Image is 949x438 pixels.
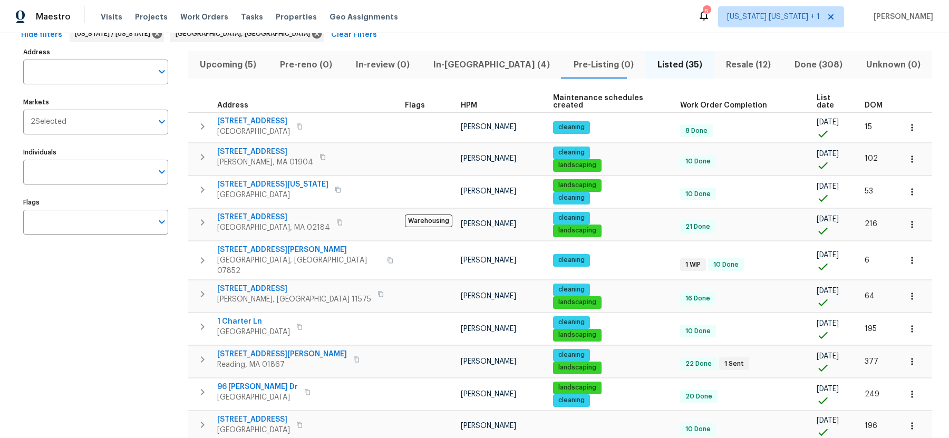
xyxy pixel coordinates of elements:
[865,358,878,365] span: 377
[554,318,589,327] span: cleaning
[865,422,877,430] span: 196
[554,285,589,294] span: cleaning
[817,150,839,158] span: [DATE]
[865,293,875,300] span: 64
[461,358,516,365] span: [PERSON_NAME]
[860,57,926,72] span: Unknown (0)
[176,28,314,39] span: [GEOGRAPHIC_DATA], [GEOGRAPHIC_DATA]
[217,245,381,255] span: [STREET_ADDRESS][PERSON_NAME]
[428,57,555,72] span: In-[GEOGRAPHIC_DATA] (4)
[681,294,714,303] span: 16 Done
[180,12,228,22] span: Work Orders
[554,396,589,405] span: cleaning
[461,293,516,300] span: [PERSON_NAME]
[461,257,516,264] span: [PERSON_NAME]
[461,102,477,109] span: HPM
[865,155,878,162] span: 102
[154,114,169,129] button: Open
[554,148,589,157] span: cleaning
[865,325,877,333] span: 195
[681,359,716,368] span: 22 Done
[217,222,330,233] span: [GEOGRAPHIC_DATA], MA 02184
[554,363,601,372] span: landscaping
[865,123,872,131] span: 15
[154,164,169,179] button: Open
[789,57,848,72] span: Done (308)
[817,320,839,327] span: [DATE]
[17,25,66,45] button: Hide filters
[554,181,601,190] span: landscaping
[817,119,839,126] span: [DATE]
[554,383,601,392] span: landscaping
[170,25,324,42] div: [GEOGRAPHIC_DATA], [GEOGRAPHIC_DATA]
[350,57,415,72] span: In-review (0)
[217,359,347,370] span: Reading, MA 01867
[75,28,154,39] span: [US_STATE] / [US_STATE]
[330,12,398,22] span: Geo Assignments
[217,190,328,200] span: [GEOGRAPHIC_DATA]
[681,260,705,269] span: 1 WIP
[217,147,313,157] span: [STREET_ADDRESS]
[554,193,589,202] span: cleaning
[461,325,516,333] span: [PERSON_NAME]
[865,188,873,195] span: 53
[720,57,776,72] span: Resale (12)
[217,102,248,109] span: Address
[461,220,516,228] span: [PERSON_NAME]
[70,25,164,42] div: [US_STATE] / [US_STATE]
[405,102,425,109] span: Flags
[23,149,168,155] label: Individuals
[865,257,869,264] span: 6
[217,179,328,190] span: [STREET_ADDRESS][US_STATE]
[703,6,710,17] div: 5
[217,126,290,137] span: [GEOGRAPHIC_DATA]
[217,294,371,305] span: [PERSON_NAME], [GEOGRAPHIC_DATA] 11575
[568,57,639,72] span: Pre-Listing (0)
[461,422,516,430] span: [PERSON_NAME]
[554,226,601,235] span: landscaping
[554,213,589,222] span: cleaning
[869,12,933,22] span: [PERSON_NAME]
[817,94,847,109] span: List date
[331,28,377,42] span: Clear Filters
[865,391,879,398] span: 249
[680,102,767,109] span: Work Order Completion
[23,49,168,55] label: Address
[31,118,66,126] span: 2 Selected
[681,190,715,199] span: 10 Done
[709,260,743,269] span: 10 Done
[865,102,883,109] span: DOM
[865,220,877,228] span: 216
[217,414,290,425] span: [STREET_ADDRESS]
[817,287,839,295] span: [DATE]
[217,284,371,294] span: [STREET_ADDRESS]
[554,123,589,132] span: cleaning
[23,199,168,206] label: Flags
[554,256,589,265] span: cleaning
[217,327,290,337] span: [GEOGRAPHIC_DATA]
[217,349,347,359] span: [STREET_ADDRESS][PERSON_NAME]
[101,12,122,22] span: Visits
[817,417,839,424] span: [DATE]
[217,212,330,222] span: [STREET_ADDRESS]
[241,13,263,21] span: Tasks
[720,359,748,368] span: 1 Sent
[554,161,601,170] span: landscaping
[217,116,290,126] span: [STREET_ADDRESS]
[217,316,290,327] span: 1 Charter Ln
[817,183,839,190] span: [DATE]
[194,57,262,72] span: Upcoming (5)
[21,28,62,42] span: Hide filters
[217,255,381,276] span: [GEOGRAPHIC_DATA], [GEOGRAPHIC_DATA] 07852
[135,12,168,22] span: Projects
[553,94,663,109] span: Maintenance schedules created
[817,385,839,393] span: [DATE]
[681,222,714,231] span: 21 Done
[217,157,313,168] span: [PERSON_NAME], MA 01904
[727,12,820,22] span: [US_STATE] [US_STATE] + 1
[652,57,708,72] span: Listed (35)
[461,391,516,398] span: [PERSON_NAME]
[274,57,337,72] span: Pre-reno (0)
[23,99,168,105] label: Markets
[681,327,715,336] span: 10 Done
